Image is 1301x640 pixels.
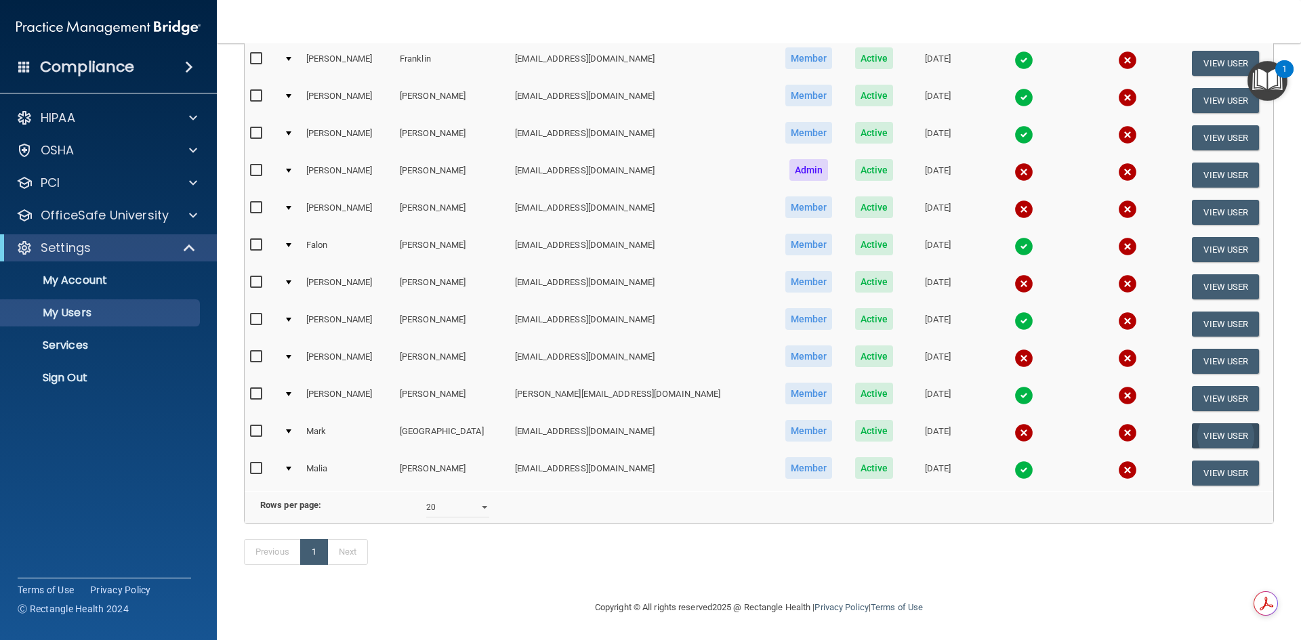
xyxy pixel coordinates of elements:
td: [EMAIL_ADDRESS][DOMAIN_NAME] [510,82,773,119]
span: Member [785,122,833,144]
button: View User [1192,312,1259,337]
td: [PERSON_NAME] [394,305,510,343]
a: Settings [16,240,197,256]
td: [PERSON_NAME] [301,45,394,82]
img: cross.ca9f0e7f.svg [1118,386,1137,405]
img: cross.ca9f0e7f.svg [1118,423,1137,442]
p: HIPAA [41,110,75,126]
p: OSHA [41,142,75,158]
td: [DATE] [904,343,972,380]
button: View User [1192,386,1259,411]
td: [PERSON_NAME] [394,380,510,417]
div: 1 [1282,69,1287,87]
td: [PERSON_NAME] [394,343,510,380]
span: Active [855,383,894,404]
a: Next [327,539,368,565]
td: Franklin [394,45,510,82]
img: cross.ca9f0e7f.svg [1118,237,1137,256]
button: View User [1192,51,1259,76]
span: Active [855,234,894,255]
td: [EMAIL_ADDRESS][DOMAIN_NAME] [510,305,773,343]
button: View User [1192,237,1259,262]
td: [DATE] [904,454,972,491]
button: View User [1192,461,1259,486]
span: Member [785,47,833,69]
td: [DATE] [904,194,972,231]
td: [PERSON_NAME] [301,119,394,156]
td: [DATE] [904,156,972,194]
img: cross.ca9f0e7f.svg [1014,349,1033,368]
img: cross.ca9f0e7f.svg [1118,163,1137,182]
h4: Compliance [40,58,134,77]
span: Active [855,47,894,69]
td: [DATE] [904,82,972,119]
span: Member [785,85,833,106]
button: View User [1192,423,1259,448]
a: Privacy Policy [814,602,868,612]
button: Open Resource Center, 1 new notification [1247,61,1287,101]
p: PCI [41,175,60,191]
td: [EMAIL_ADDRESS][DOMAIN_NAME] [510,454,773,491]
td: [DATE] [904,380,972,417]
span: Member [785,457,833,479]
span: Member [785,196,833,218]
button: View User [1192,163,1259,188]
button: View User [1192,349,1259,374]
td: [EMAIL_ADDRESS][DOMAIN_NAME] [510,231,773,268]
span: Member [785,420,833,442]
span: Admin [789,159,829,181]
img: cross.ca9f0e7f.svg [1118,312,1137,330]
td: [PERSON_NAME] [301,380,394,417]
p: Services [9,339,194,352]
td: [PERSON_NAME] [301,268,394,305]
a: HIPAA [16,110,197,126]
td: [DATE] [904,268,972,305]
td: [EMAIL_ADDRESS][DOMAIN_NAME] [510,45,773,82]
img: cross.ca9f0e7f.svg [1118,274,1137,293]
td: [DATE] [904,305,972,343]
td: [PERSON_NAME] [394,119,510,156]
span: Active [855,420,894,442]
img: cross.ca9f0e7f.svg [1014,274,1033,293]
td: [PERSON_NAME] [394,82,510,119]
span: Member [785,234,833,255]
td: [DATE] [904,231,972,268]
td: [EMAIL_ADDRESS][DOMAIN_NAME] [510,417,773,454]
a: Previous [244,539,301,565]
a: Terms of Use [871,602,923,612]
td: [EMAIL_ADDRESS][DOMAIN_NAME] [510,343,773,380]
td: [DATE] [904,119,972,156]
td: [PERSON_NAME] [394,194,510,231]
a: 1 [300,539,328,565]
img: cross.ca9f0e7f.svg [1014,163,1033,182]
span: Member [785,345,833,367]
td: [DATE] [904,45,972,82]
p: OfficeSafe University [41,207,169,223]
span: Active [855,308,894,330]
p: Settings [41,240,91,256]
b: Rows per page: [260,500,321,510]
button: View User [1192,274,1259,299]
button: View User [1192,88,1259,113]
img: tick.e7d51cea.svg [1014,125,1033,144]
p: My Users [9,306,194,320]
img: cross.ca9f0e7f.svg [1118,51,1137,70]
td: Malia [301,454,394,491]
td: [PERSON_NAME] [394,231,510,268]
a: PCI [16,175,197,191]
button: View User [1192,200,1259,225]
img: tick.e7d51cea.svg [1014,237,1033,256]
iframe: Drift Widget Chat Controller [1067,544,1285,598]
td: [DATE] [904,417,972,454]
img: tick.e7d51cea.svg [1014,312,1033,330]
img: tick.e7d51cea.svg [1014,51,1033,70]
td: Mark [301,417,394,454]
td: [EMAIL_ADDRESS][DOMAIN_NAME] [510,194,773,231]
td: [PERSON_NAME] [301,194,394,231]
td: [PERSON_NAME] [394,268,510,305]
a: OSHA [16,142,197,158]
td: [PERSON_NAME] [301,82,394,119]
a: Privacy Policy [90,583,151,597]
td: Falon [301,231,394,268]
td: [EMAIL_ADDRESS][DOMAIN_NAME] [510,119,773,156]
